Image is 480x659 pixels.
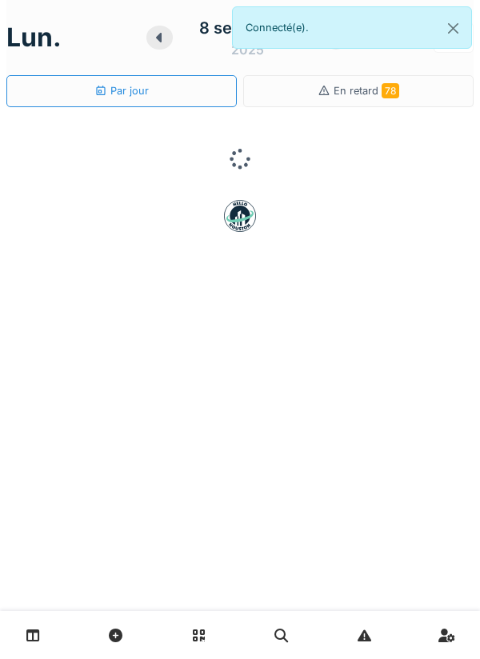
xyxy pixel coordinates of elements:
div: 2025 [231,40,264,59]
button: Close [435,7,471,50]
span: En retard [334,85,399,97]
div: Connecté(e). [232,6,472,49]
span: 78 [382,83,399,98]
div: Par jour [94,83,149,98]
h1: lun. [6,22,62,53]
div: 8 septembre [199,16,297,40]
img: badge-BVDL4wpA.svg [224,200,256,232]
